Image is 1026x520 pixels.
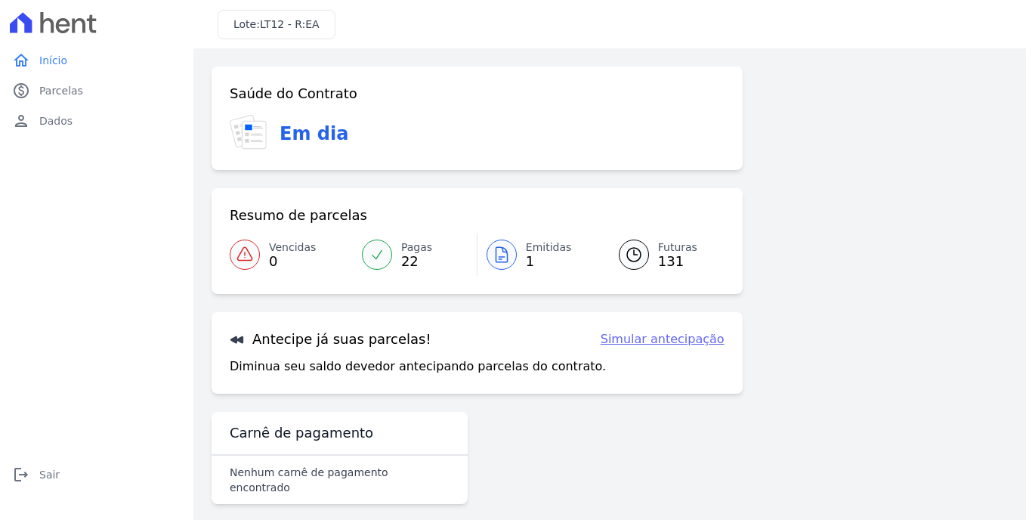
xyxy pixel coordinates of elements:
a: personDados [6,106,187,136]
span: 0 [269,255,316,268]
span: Dados [39,113,73,128]
h3: Carnê de pagamento [230,424,373,442]
h3: Lote: [233,17,320,32]
p: Diminua seu saldo devedor antecipando parcelas do contrato. [230,357,606,376]
a: Simular antecipação [601,330,725,348]
h3: Saúde do Contrato [230,85,357,103]
span: Início [39,53,67,68]
a: Pagas 22 [353,234,477,276]
span: 131 [658,255,697,268]
a: homeInício [6,45,187,76]
span: Vencidas [269,240,316,255]
span: Pagas [401,240,432,255]
i: home [12,51,30,70]
a: paidParcelas [6,76,187,106]
span: 22 [401,255,432,268]
span: 1 [526,255,572,268]
h3: Em dia [280,120,348,147]
a: Vencidas 0 [230,234,353,276]
p: Nenhum carnê de pagamento encontrado [230,465,450,495]
i: logout [12,466,30,484]
span: Sair [39,467,60,482]
span: Futuras [658,240,697,255]
a: logoutSair [6,460,187,490]
h3: Resumo de parcelas [230,206,367,224]
span: LT12 - R:EA [260,18,320,30]
i: paid [12,82,30,100]
a: Futuras 131 [601,234,725,276]
i: person [12,112,30,130]
span: Parcelas [39,83,83,98]
span: Emitidas [526,240,572,255]
h3: Antecipe já suas parcelas! [230,330,431,348]
a: Emitidas 1 [477,234,601,276]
